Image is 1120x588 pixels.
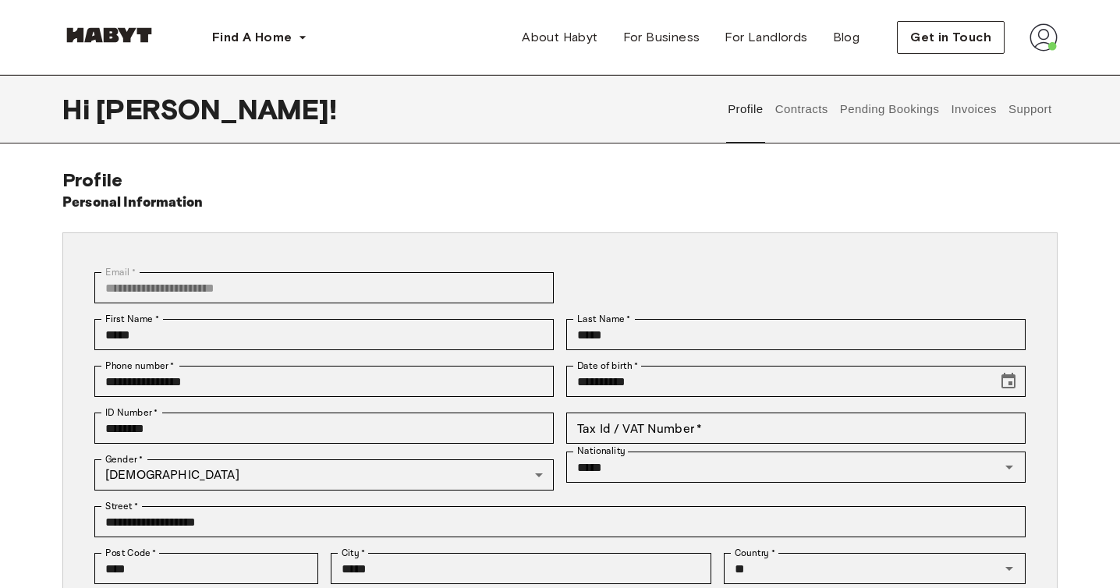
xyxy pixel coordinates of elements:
span: Profile [62,168,122,191]
label: Email [105,265,136,279]
label: Nationality [577,445,626,458]
span: About Habyt [522,28,597,47]
span: Blog [833,28,860,47]
img: Habyt [62,27,156,43]
span: [PERSON_NAME] ! [96,93,337,126]
label: Last Name [577,312,631,326]
label: First Name [105,312,159,326]
span: For Business [623,28,700,47]
button: Invoices [949,75,998,143]
a: Blog [821,22,873,53]
span: Hi [62,93,96,126]
div: user profile tabs [722,75,1058,143]
label: Phone number [105,359,175,373]
label: City [342,546,366,560]
a: For Business [611,22,713,53]
button: Profile [726,75,766,143]
label: Date of birth [577,359,638,373]
span: Find A Home [212,28,292,47]
a: About Habyt [509,22,610,53]
span: For Landlords [725,28,807,47]
button: Find A Home [200,22,320,53]
a: For Landlords [712,22,820,53]
label: Gender [105,452,143,466]
button: Get in Touch [897,21,1005,54]
img: avatar [1030,23,1058,51]
span: Get in Touch [910,28,991,47]
label: Post Code [105,546,157,560]
button: Choose date, selected date is May 11, 2000 [993,366,1024,397]
div: You can't change your email address at the moment. Please reach out to customer support in case y... [94,272,554,303]
button: Pending Bookings [838,75,941,143]
label: ID Number [105,406,158,420]
button: Open [998,456,1020,478]
div: [DEMOGRAPHIC_DATA] [94,459,554,491]
button: Open [998,558,1020,579]
button: Contracts [773,75,830,143]
label: Street [105,499,138,513]
h6: Personal Information [62,192,204,214]
label: Country [735,546,775,560]
button: Support [1006,75,1054,143]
